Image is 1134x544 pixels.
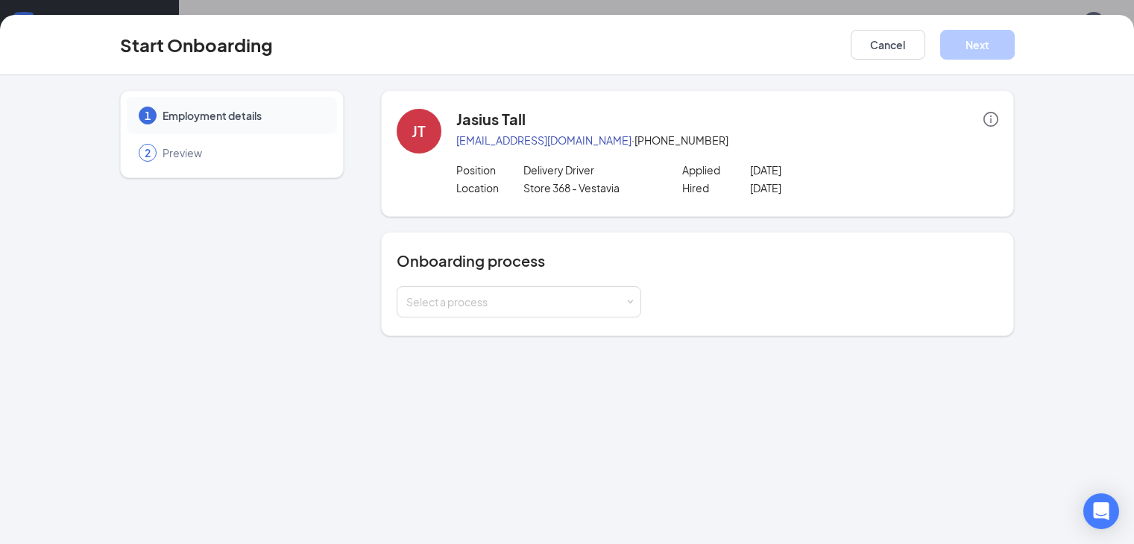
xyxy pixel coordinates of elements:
h4: Jasius Tall [456,109,526,130]
div: JT [412,121,426,142]
span: Employment details [163,108,322,123]
span: 1 [145,108,151,123]
h4: Onboarding process [397,250,999,271]
p: [DATE] [750,162,886,177]
p: Delivery Driver [523,162,659,177]
div: Open Intercom Messenger [1083,493,1119,529]
p: Store 368 - Vestavia [523,180,659,195]
p: [DATE] [750,180,886,195]
span: 2 [145,145,151,160]
button: Cancel [851,30,925,60]
div: Select a process [406,294,625,309]
span: Preview [163,145,322,160]
p: Location [456,180,524,195]
p: Position [456,162,524,177]
p: Applied [682,162,750,177]
p: · [PHONE_NUMBER] [456,133,999,148]
button: Next [940,30,1015,60]
h3: Start Onboarding [120,32,273,57]
p: Hired [682,180,750,195]
span: info-circle [983,112,998,127]
a: [EMAIL_ADDRESS][DOMAIN_NAME] [456,133,631,147]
